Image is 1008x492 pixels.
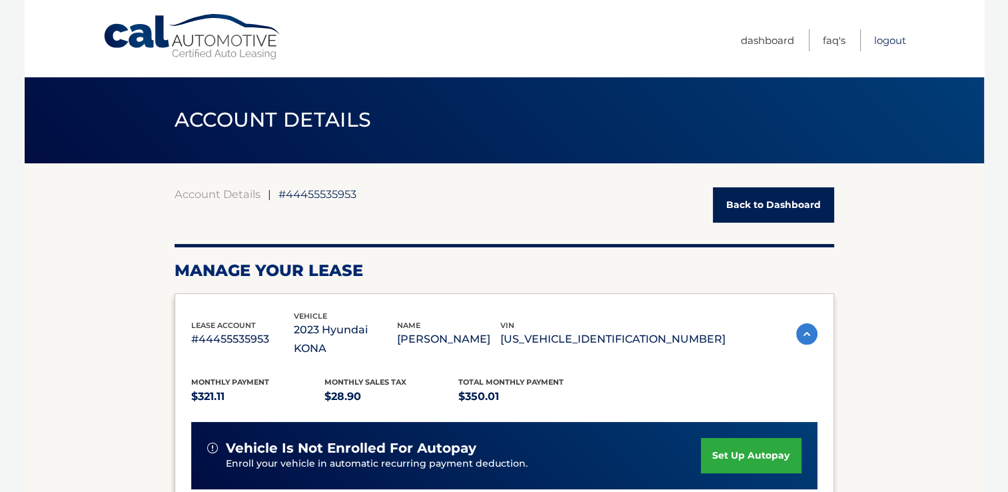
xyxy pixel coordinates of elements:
a: Cal Automotive [103,13,282,61]
span: Monthly sales Tax [324,377,406,387]
p: [US_VEHICLE_IDENTIFICATION_NUMBER] [500,330,726,349]
span: ACCOUNT DETAILS [175,107,372,132]
p: $350.01 [458,387,592,406]
p: [PERSON_NAME] [397,330,500,349]
a: Back to Dashboard [713,187,834,223]
span: name [397,321,420,330]
a: Logout [874,29,906,51]
a: Account Details [175,187,260,201]
span: vehicle [294,311,327,321]
img: alert-white.svg [207,443,218,453]
span: #44455535953 [278,187,356,201]
p: $28.90 [324,387,458,406]
img: accordion-active.svg [796,323,817,345]
span: | [268,187,271,201]
p: Enroll your vehicle in automatic recurring payment deduction. [226,457,702,471]
span: vehicle is not enrolled for autopay [226,440,476,457]
a: Dashboard [741,29,794,51]
p: #44455535953 [191,330,294,349]
p: $321.11 [191,387,325,406]
a: FAQ's [823,29,845,51]
a: set up autopay [701,438,801,473]
p: 2023 Hyundai KONA [294,321,397,358]
span: vin [500,321,514,330]
h2: Manage Your Lease [175,261,834,281]
span: lease account [191,321,256,330]
span: Monthly Payment [191,377,269,387]
span: Total Monthly Payment [458,377,564,387]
